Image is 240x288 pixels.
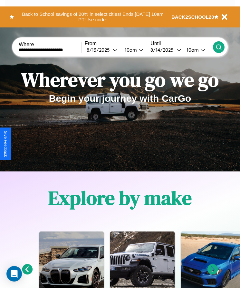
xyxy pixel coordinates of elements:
[87,47,113,53] div: 8 / 13 / 2025
[150,47,177,53] div: 8 / 14 / 2025
[19,42,81,47] label: Where
[48,185,192,211] h1: Explore by make
[85,46,120,53] button: 8/13/2025
[3,131,8,157] div: Give Feedback
[150,41,213,46] label: Until
[6,266,22,282] div: Open Intercom Messenger
[14,10,171,24] button: Back to School savings of 20% in select cities! Ends [DATE] 10am PT.Use code:
[120,46,147,53] button: 10am
[183,47,200,53] div: 10am
[85,41,147,46] label: From
[181,46,213,53] button: 10am
[121,47,139,53] div: 10am
[171,14,214,20] b: BACK2SCHOOL20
